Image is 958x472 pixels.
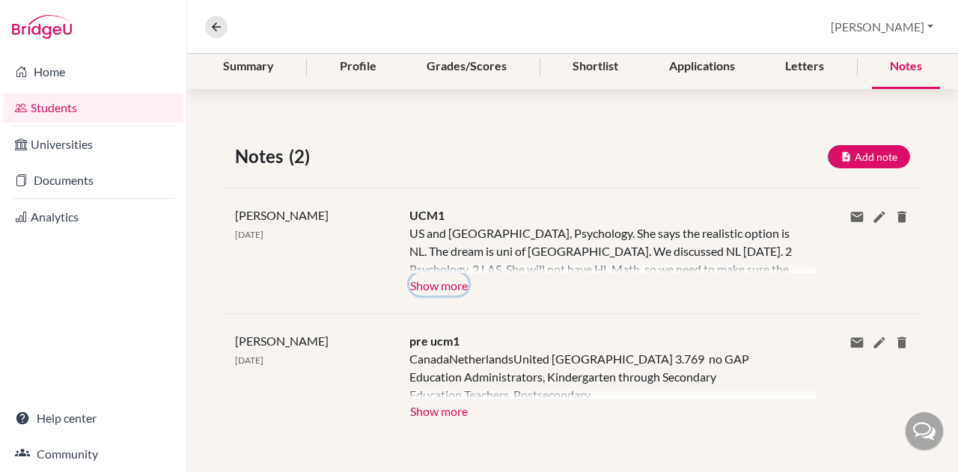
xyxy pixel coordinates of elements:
button: Add note [828,145,910,168]
a: Students [3,93,183,123]
button: Show more [409,273,469,295]
div: Notes [872,45,940,89]
span: [PERSON_NAME] [235,334,329,348]
div: Profile [322,45,394,89]
span: [PERSON_NAME] [235,208,329,222]
a: Help center [3,403,183,433]
div: Applications [651,45,753,89]
a: Analytics [3,202,183,232]
span: (2) [289,143,316,170]
span: Súgó [33,10,67,24]
div: Letters [767,45,842,89]
span: pre ucm1 [409,334,460,348]
div: US and [GEOGRAPHIC_DATA], Psychology. She says the realistic option is NL. The dream is uni of [G... [409,224,794,273]
a: Documents [3,165,183,195]
img: Bridge-U [12,15,72,39]
span: [DATE] [235,229,263,240]
a: Universities [3,129,183,159]
div: Grades/Scores [409,45,525,89]
span: Notes [235,143,289,170]
div: CanadaNetherlandsUnited [GEOGRAPHIC_DATA] 3.769 no GAP Education Administrators, Kindergarten thr... [409,350,794,399]
a: Community [3,439,183,469]
a: Home [3,57,183,87]
button: Show more [409,399,469,421]
button: [PERSON_NAME] [824,13,940,41]
span: UCM1 [409,208,445,222]
span: [DATE] [235,355,263,366]
div: Summary [205,45,292,89]
div: Shortlist [555,45,636,89]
